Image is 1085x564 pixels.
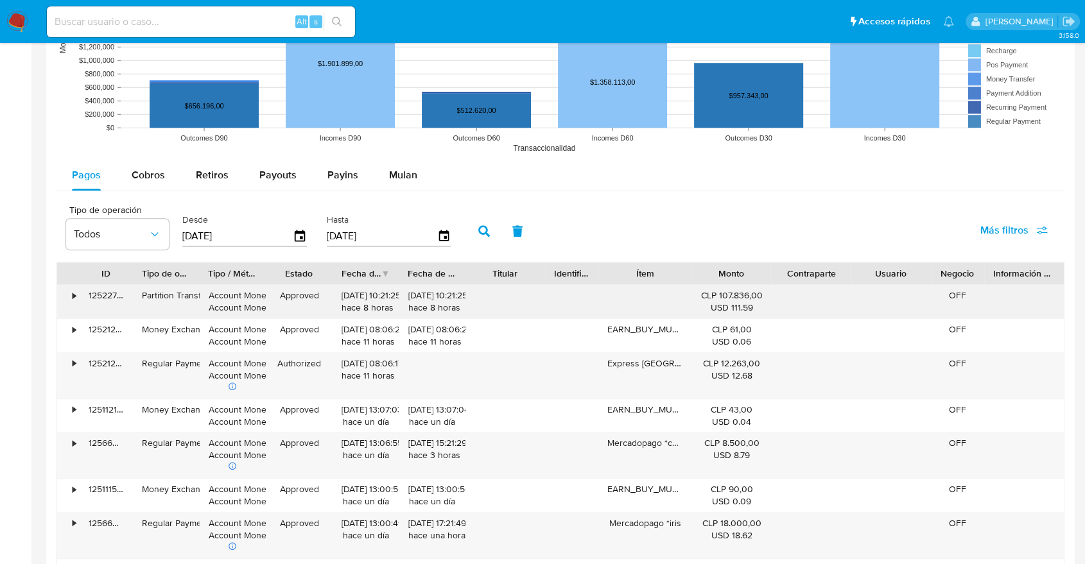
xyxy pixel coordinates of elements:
[297,15,307,28] span: Alt
[1062,15,1075,28] a: Salir
[324,13,350,31] button: search-icon
[314,15,318,28] span: s
[1058,30,1079,40] span: 3.158.0
[985,15,1057,28] p: juan.tosini@mercadolibre.com
[47,13,355,30] input: Buscar usuario o caso...
[943,16,954,27] a: Notificaciones
[858,15,930,28] span: Accesos rápidos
